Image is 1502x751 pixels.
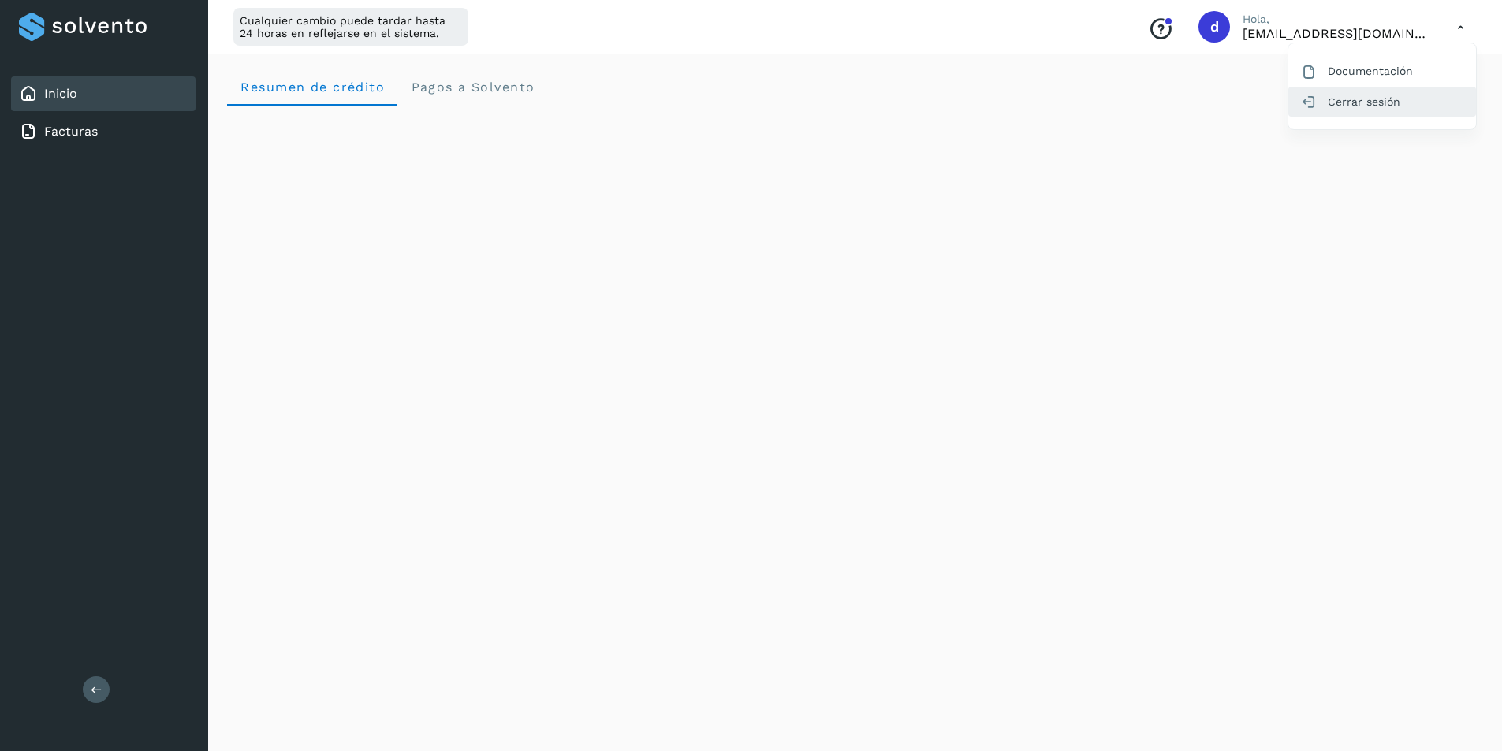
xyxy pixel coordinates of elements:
div: Cerrar sesión [1288,87,1476,117]
div: Documentación [1288,56,1476,86]
a: Inicio [44,86,77,101]
a: Facturas [44,124,98,139]
div: Facturas [11,114,196,149]
div: Inicio [11,76,196,111]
